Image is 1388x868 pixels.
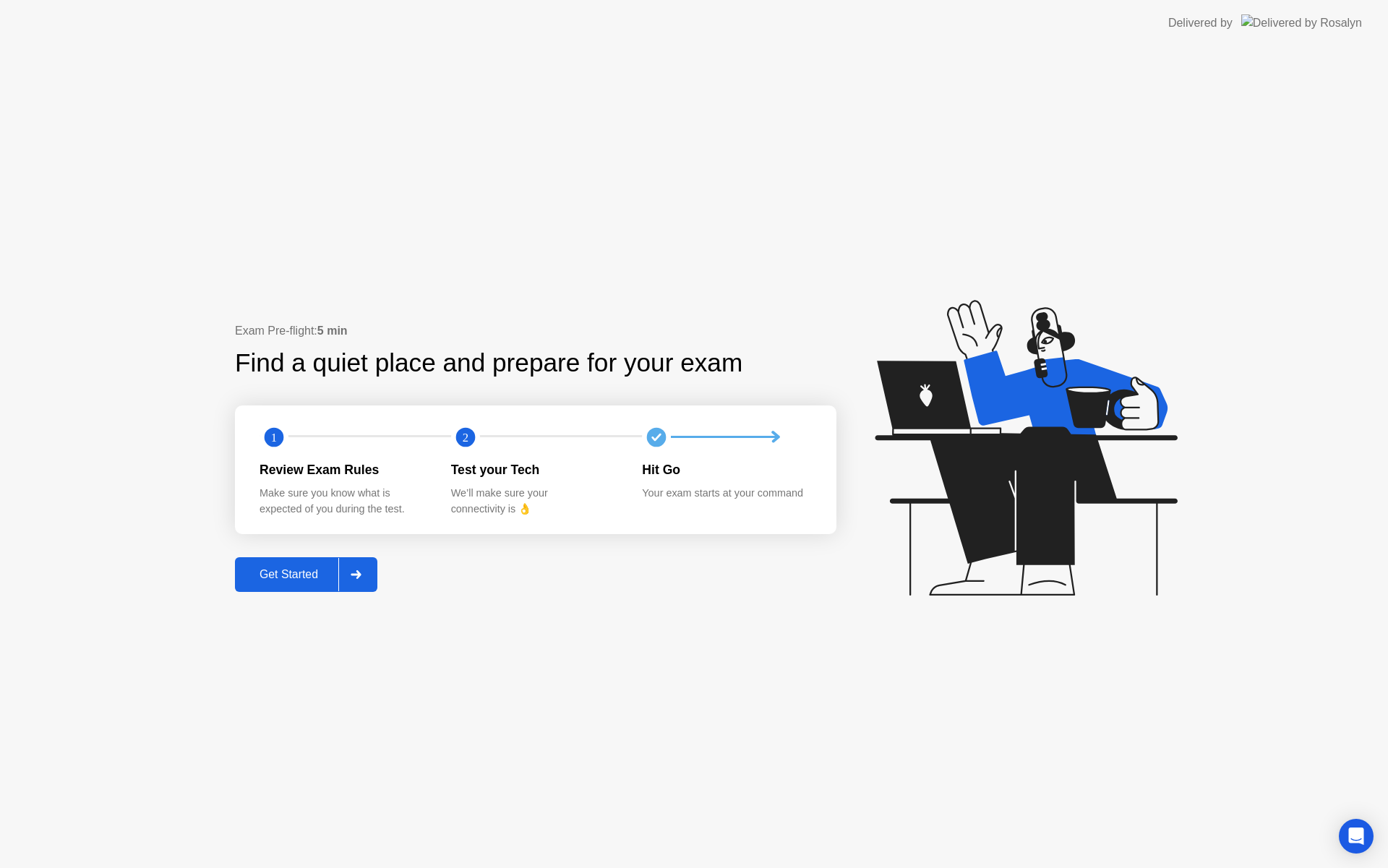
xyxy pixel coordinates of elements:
[271,430,277,444] text: 1
[451,486,620,517] div: We’ll make sure your connectivity is 👌
[260,460,428,479] div: Review Exam Rules
[463,430,468,444] text: 2
[1339,819,1374,854] div: Open Intercom Messenger
[642,460,810,479] div: Hit Go
[317,325,348,337] b: 5 min
[239,568,338,581] div: Get Started
[260,486,428,517] div: Make sure you know what is expected of you during the test.
[1241,14,1362,31] img: Delivered by Rosalyn
[1168,14,1233,32] div: Delivered by
[235,322,836,340] div: Exam Pre-flight:
[235,344,745,382] div: Find a quiet place and prepare for your exam
[451,460,620,479] div: Test your Tech
[235,557,377,592] button: Get Started
[642,486,810,502] div: Your exam starts at your command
